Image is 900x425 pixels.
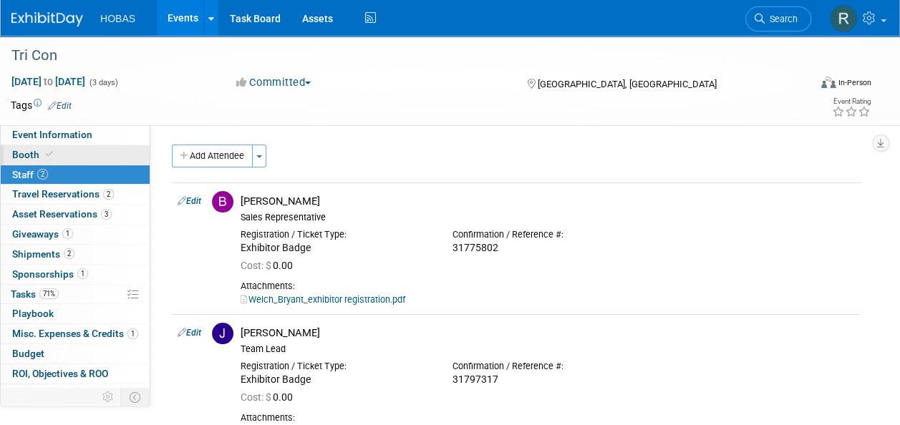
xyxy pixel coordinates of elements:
[1,245,150,264] a: Shipments2
[12,388,84,399] span: Attachments
[100,13,135,24] span: HOBAS
[11,75,86,88] span: [DATE] [DATE]
[241,391,273,403] span: Cost: $
[96,388,121,406] td: Personalize Event Tab Strip
[1,324,150,343] a: Misc. Expenses & Credits1
[12,308,54,319] span: Playbook
[12,228,73,240] span: Giveaways
[765,14,798,24] span: Search
[453,361,643,372] div: Confirmation / Reference #:
[62,228,73,239] span: 1
[172,145,253,167] button: Add Attendee
[12,188,114,200] span: Travel Reservations
[453,229,643,240] div: Confirmation / Reference #:
[77,268,88,279] span: 1
[1,145,150,165] a: Booth
[1,265,150,284] a: Sponsorships1
[178,196,201,206] a: Edit
[48,101,72,111] a: Edit
[127,328,138,339] span: 1
[1,364,150,384] a: ROI, Objectives & ROO
[1,285,150,304] a: Tasks71%
[241,195,855,208] div: [PERSON_NAME]
[1,125,150,145] a: Event Information
[241,343,855,355] div: Team Lead
[745,6,811,31] a: Search
[241,412,855,424] div: Attachments:
[12,268,88,280] span: Sponsorships
[1,205,150,224] a: Asset Reservations3
[231,75,316,90] button: Committed
[103,189,114,200] span: 2
[101,209,112,220] span: 3
[830,5,857,32] img: Rebecca Gonchar
[453,242,643,255] div: 31775802
[241,242,431,255] div: Exhibitor Badge
[12,208,112,220] span: Asset Reservations
[241,212,855,223] div: Sales Representative
[11,12,83,26] img: ExhibitDay
[37,169,48,180] span: 2
[1,344,150,363] a: Budget
[12,248,74,260] span: Shipments
[241,391,299,403] span: 0.00
[1,304,150,323] a: Playbook
[11,98,72,112] td: Tags
[11,288,59,300] span: Tasks
[46,150,53,158] i: Booth reservation complete
[838,77,871,88] div: In-Person
[746,74,871,96] div: Event Format
[121,388,150,406] td: Toggle Event Tabs
[12,169,48,180] span: Staff
[12,348,44,359] span: Budget
[88,78,118,87] span: (3 days)
[1,185,150,204] a: Travel Reservations2
[832,98,871,105] div: Event Rating
[241,280,855,292] div: Attachments:
[453,373,643,386] div: 31797317
[1,165,150,185] a: Staff2
[12,328,138,339] span: Misc. Expenses & Credits
[73,388,84,399] span: 5
[12,368,108,379] span: ROI, Objectives & ROO
[241,229,431,240] div: Registration / Ticket Type:
[241,373,431,386] div: Exhibitor Badge
[212,191,233,212] img: B.jpg
[178,328,201,338] a: Edit
[241,260,299,271] span: 0.00
[42,76,55,87] span: to
[12,129,92,140] span: Event Information
[821,77,836,88] img: Format-Inperson.png
[39,288,59,299] span: 71%
[241,326,855,340] div: [PERSON_NAME]
[241,294,405,305] a: Welch_Bryant_exhibitor registration.pdf
[212,323,233,344] img: J.jpg
[6,43,798,69] div: Tri Con
[1,225,150,244] a: Giveaways1
[1,384,150,404] a: Attachments5
[12,149,56,160] span: Booth
[241,361,431,372] div: Registration / Ticket Type:
[64,248,74,259] span: 2
[241,260,273,271] span: Cost: $
[538,79,717,89] span: [GEOGRAPHIC_DATA], [GEOGRAPHIC_DATA]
